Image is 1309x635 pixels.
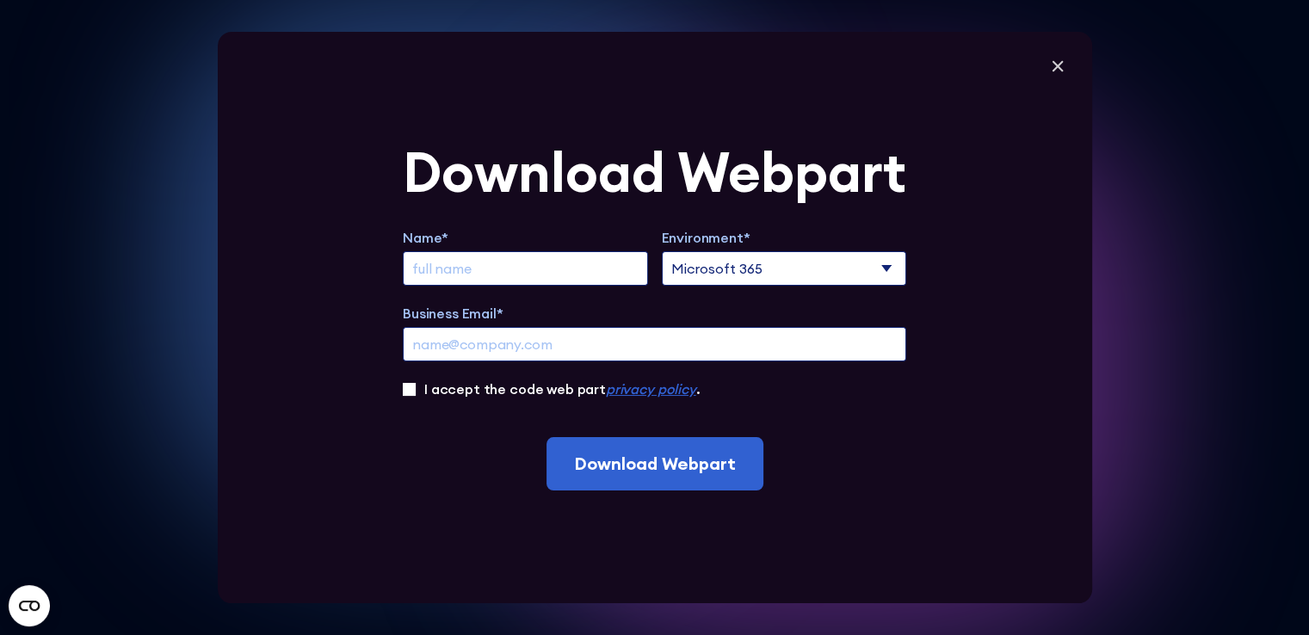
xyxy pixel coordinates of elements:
[9,585,50,626] button: Open CMP widget
[424,379,700,399] label: I accept the code web part .
[403,251,648,286] input: full name
[403,145,906,200] div: Download Webpart
[606,380,696,398] a: privacy policy
[662,227,907,248] label: Environment*
[1000,436,1309,635] iframe: Chat Widget
[403,145,906,490] form: Extend Trial
[403,303,906,324] label: Business Email*
[546,437,763,490] input: Download Webpart
[403,227,648,248] label: Name*
[403,327,906,361] input: name@company.com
